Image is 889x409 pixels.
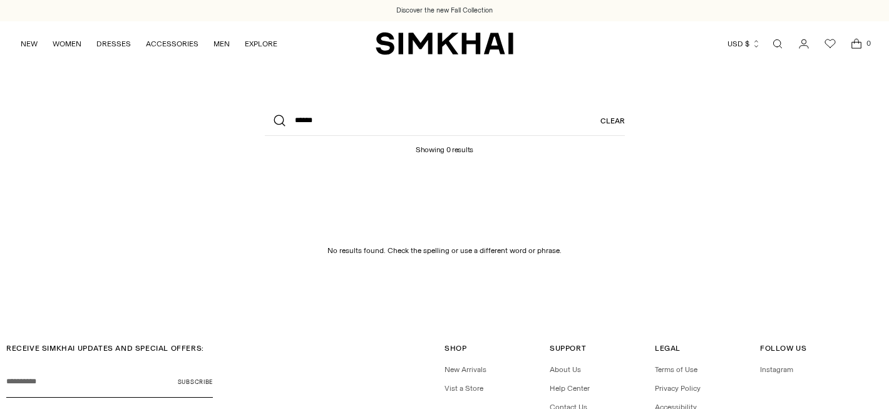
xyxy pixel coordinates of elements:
[765,31,790,56] a: Open search modal
[818,31,843,56] a: Wishlist
[655,365,697,374] a: Terms of Use
[213,30,230,58] a: MEN
[445,365,486,374] a: New Arrivals
[727,30,761,58] button: USD $
[791,31,816,56] a: Go to the account page
[760,365,793,374] a: Instagram
[178,366,213,398] button: Subscribe
[396,6,493,16] a: Discover the new Fall Collection
[550,384,590,393] a: Help Center
[550,365,581,374] a: About Us
[376,31,513,56] a: SIMKHAI
[416,136,473,154] h1: Showing 0 results
[550,344,586,353] span: Support
[21,30,38,58] a: NEW
[265,106,295,136] button: Search
[146,30,198,58] a: ACCESSORIES
[600,106,625,136] a: Clear
[245,30,277,58] a: EXPLORE
[53,30,81,58] a: WOMEN
[844,31,869,56] a: Open cart modal
[760,344,806,353] span: Follow Us
[863,38,874,49] span: 0
[445,384,483,393] a: Vist a Store
[96,30,131,58] a: DRESSES
[445,344,466,353] span: Shop
[655,344,681,353] span: Legal
[6,344,204,353] span: RECEIVE SIMKHAI UPDATES AND SPECIAL OFFERS:
[655,384,701,393] a: Privacy Policy
[327,245,562,256] div: No results found. Check the spelling or use a different word or phrase.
